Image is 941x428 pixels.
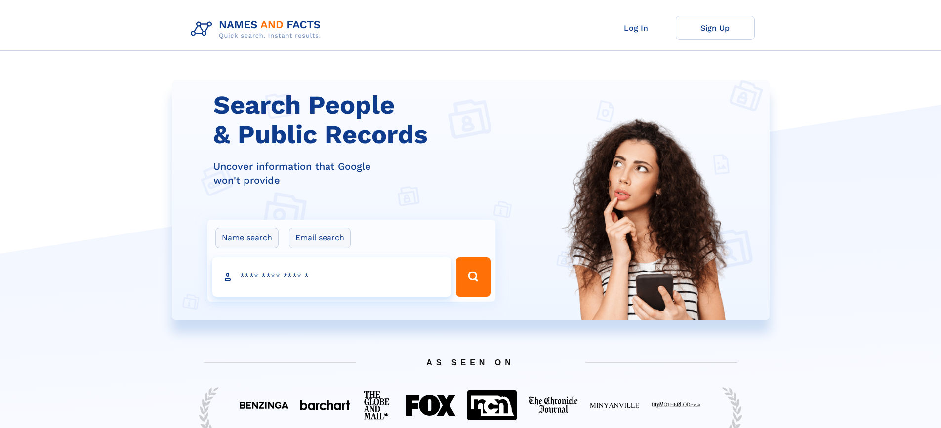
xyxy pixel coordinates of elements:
[187,16,329,42] img: Logo Names and Facts
[215,228,279,248] label: Name search
[362,389,394,422] img: Featured on The Globe And Mail
[239,402,288,409] img: Featured on Benzinga
[213,90,502,150] h1: Search People & Public Records
[406,395,455,416] img: Featured on FOX 40
[676,16,755,40] a: Sign Up
[529,396,578,414] img: Featured on The Chronicle Journal
[555,116,737,369] img: Search People and Public records
[212,257,451,297] input: search input
[189,346,752,379] span: AS SEEN ON
[651,402,700,409] img: Featured on My Mother Lode
[456,257,491,297] button: Search Button
[467,390,517,420] img: Featured on NCN
[289,228,351,248] label: Email search
[590,402,639,409] img: Featured on Minyanville
[213,159,502,187] div: Uncover information that Google won't provide
[300,400,350,410] img: Featured on BarChart
[597,16,676,40] a: Log In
